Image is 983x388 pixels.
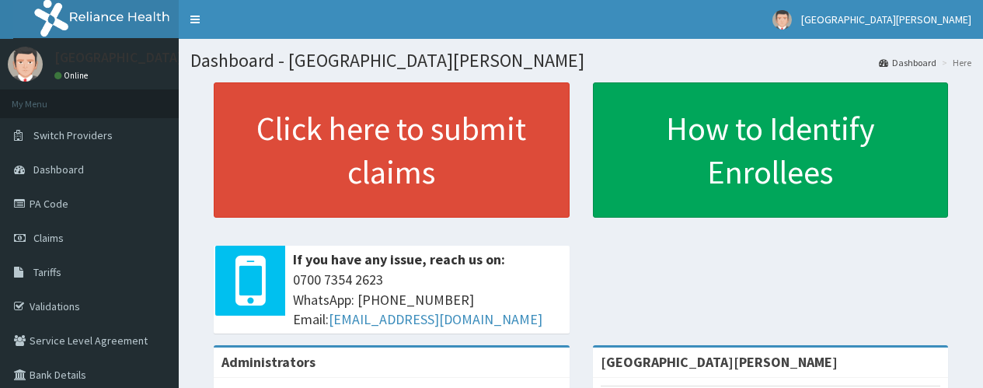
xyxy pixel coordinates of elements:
b: Administrators [221,353,315,371]
a: [EMAIL_ADDRESS][DOMAIN_NAME] [329,310,542,328]
b: If you have any issue, reach us on: [293,250,505,268]
strong: [GEOGRAPHIC_DATA][PERSON_NAME] [601,353,838,371]
span: [GEOGRAPHIC_DATA][PERSON_NAME] [801,12,971,26]
span: Switch Providers [33,128,113,142]
p: [GEOGRAPHIC_DATA][PERSON_NAME] [54,51,284,65]
img: User Image [8,47,43,82]
h1: Dashboard - [GEOGRAPHIC_DATA][PERSON_NAME] [190,51,971,71]
span: Dashboard [33,163,84,177]
a: Dashboard [879,56,936,69]
span: Tariffs [33,265,61,279]
li: Here [938,56,971,69]
a: Click here to submit claims [214,82,570,218]
span: Claims [33,231,64,245]
img: User Image [772,10,792,30]
span: 0700 7354 2623 WhatsApp: [PHONE_NUMBER] Email: [293,270,562,330]
a: Online [54,70,92,81]
a: How to Identify Enrollees [593,82,949,218]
